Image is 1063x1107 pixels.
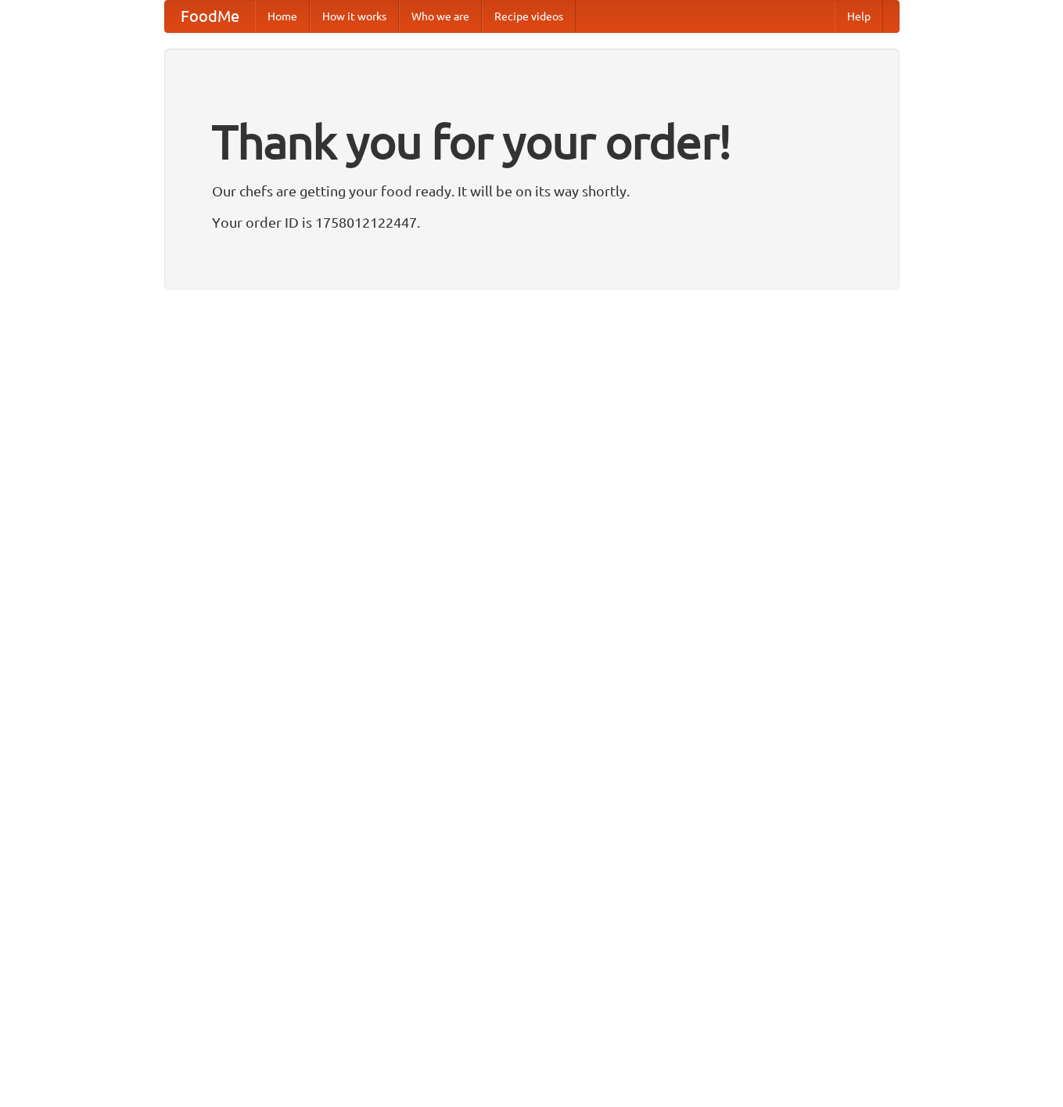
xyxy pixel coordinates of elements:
a: Home [255,1,310,32]
a: Help [835,1,883,32]
p: Our chefs are getting your food ready. It will be on its way shortly. [212,179,852,203]
a: Who we are [399,1,482,32]
a: Recipe videos [482,1,576,32]
a: How it works [310,1,399,32]
a: FoodMe [165,1,255,32]
p: Your order ID is 1758012122447. [212,210,852,234]
h1: Thank you for your order! [212,104,852,179]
